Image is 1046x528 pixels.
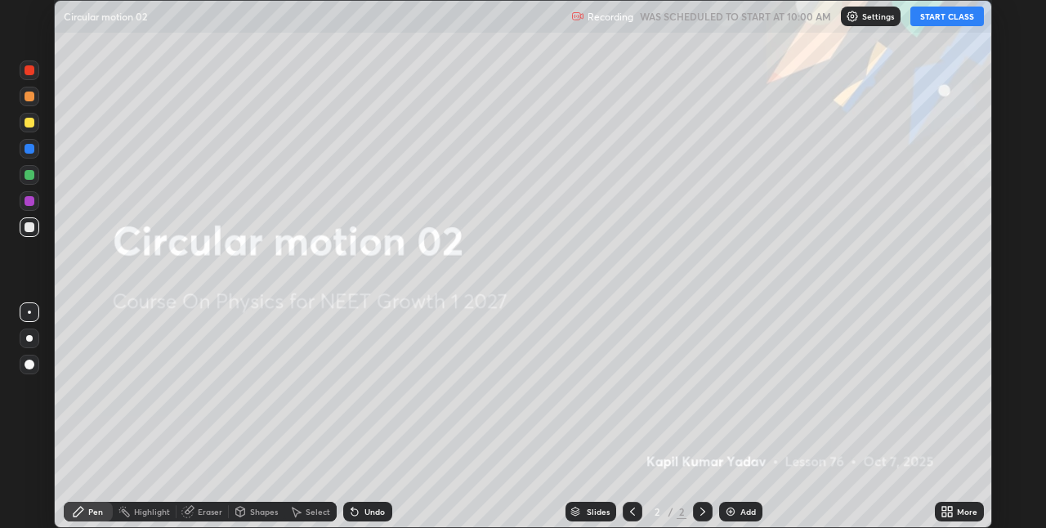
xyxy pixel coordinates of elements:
[846,10,859,23] img: class-settings-icons
[910,7,984,26] button: START CLASS
[364,508,385,516] div: Undo
[957,508,977,516] div: More
[677,504,686,519] div: 2
[649,507,665,517] div: 2
[588,11,633,23] p: Recording
[250,508,278,516] div: Shapes
[862,12,894,20] p: Settings
[571,10,584,23] img: recording.375f2c34.svg
[88,508,103,516] div: Pen
[668,507,673,517] div: /
[724,505,737,518] img: add-slide-button
[306,508,330,516] div: Select
[198,508,222,516] div: Eraser
[64,10,147,23] p: Circular motion 02
[134,508,170,516] div: Highlight
[740,508,756,516] div: Add
[640,9,831,24] h5: WAS SCHEDULED TO START AT 10:00 AM
[587,508,610,516] div: Slides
